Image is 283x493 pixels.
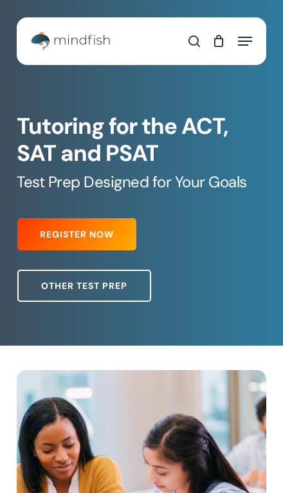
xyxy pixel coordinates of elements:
span: Register Now [40,228,114,241]
a: Register Now [17,218,136,250]
a: Other Test Prep [17,270,151,302]
a: Navigation Menu [238,35,252,48]
header: Main Menu [17,25,266,57]
a: Cart [206,25,232,57]
span: Other Test Prep [41,279,127,292]
img: Mindfish Test Prep & Academics [31,32,109,51]
h5: Test Prep Designed for Your Goals [17,172,266,192]
h1: Tutoring for the ACT, SAT and PSAT [17,113,266,167]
